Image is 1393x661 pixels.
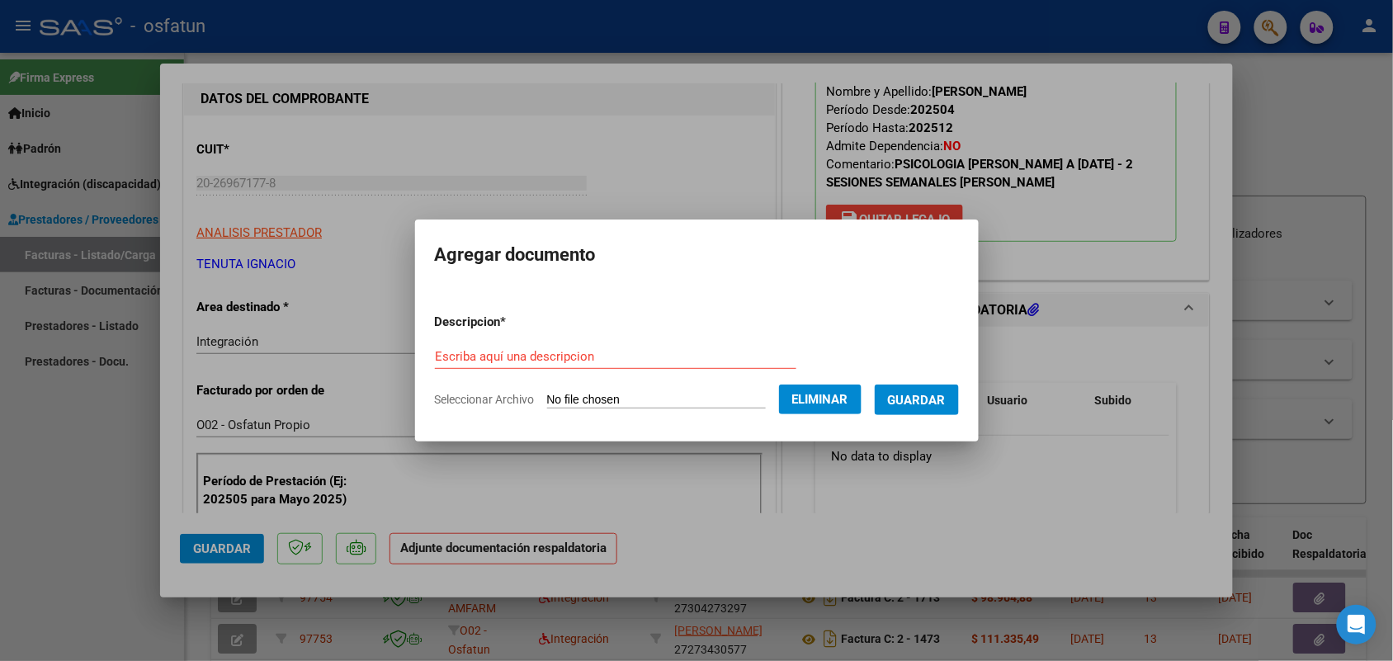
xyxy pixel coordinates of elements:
button: Eliminar [779,385,862,414]
p: Descripcion [435,313,593,332]
span: Eliminar [792,392,848,407]
div: Open Intercom Messenger [1337,605,1376,644]
h2: Agregar documento [435,239,959,271]
button: Guardar [875,385,959,415]
span: Seleccionar Archivo [435,393,535,406]
span: Guardar [888,393,946,408]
